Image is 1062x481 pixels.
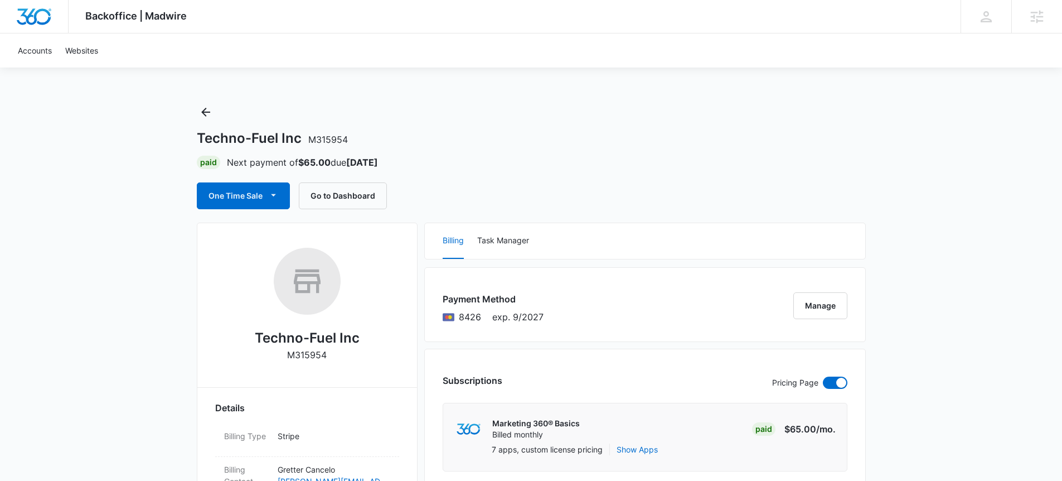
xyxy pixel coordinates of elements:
p: Pricing Page [772,377,818,389]
div: Paid [197,156,220,169]
img: marketing360Logo [457,424,481,435]
span: M315954 [308,134,348,145]
h3: Payment Method [443,292,544,306]
button: Billing [443,223,464,259]
dt: Billing Type [224,430,269,442]
h2: Techno-Fuel Inc [255,328,360,348]
p: 7 apps, custom license pricing [492,444,603,455]
p: Billed monthly [492,429,580,440]
strong: [DATE] [346,157,378,168]
button: Go to Dashboard [299,182,387,209]
strong: $65.00 [298,157,331,168]
span: /mo. [816,424,836,435]
h1: Techno-Fuel Inc [197,130,348,147]
span: Details [215,401,245,415]
p: Stripe [278,430,390,442]
a: Accounts [11,33,59,68]
div: Paid [752,422,775,436]
p: $65.00 [783,422,836,436]
span: Mastercard ending with [459,310,481,324]
p: Next payment of due [227,156,378,169]
button: Task Manager [477,223,529,259]
button: Show Apps [617,444,658,455]
a: Websites [59,33,105,68]
button: Back [197,103,215,121]
button: One Time Sale [197,182,290,209]
p: Marketing 360® Basics [492,418,580,429]
div: Billing TypeStripe [215,424,399,457]
p: Gretter Cancelo [278,464,390,475]
span: Backoffice | Madwire [85,10,187,22]
p: M315954 [287,348,327,362]
button: Manage [793,292,847,319]
span: exp. 9/2027 [492,310,544,324]
h3: Subscriptions [443,374,502,387]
